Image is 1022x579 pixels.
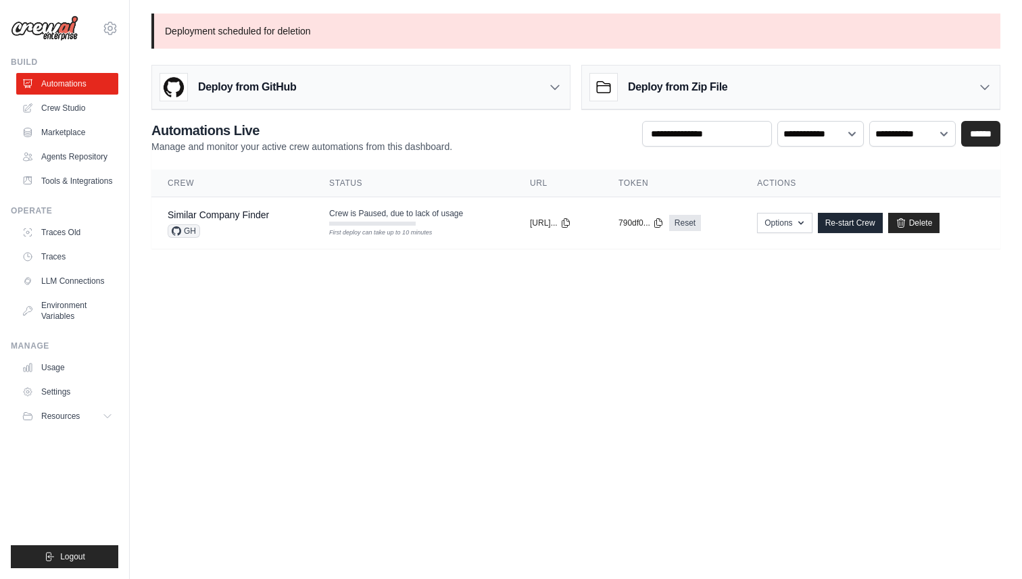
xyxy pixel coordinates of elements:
[628,79,727,95] h3: Deploy from Zip File
[168,224,200,238] span: GH
[514,170,602,197] th: URL
[168,209,269,220] a: Similar Company Finder
[313,170,514,197] th: Status
[198,79,296,95] h3: Deploy from GitHub
[11,341,118,351] div: Manage
[16,170,118,192] a: Tools & Integrations
[151,14,1000,49] p: Deployment scheduled for deletion
[16,222,118,243] a: Traces Old
[602,170,741,197] th: Token
[669,215,701,231] a: Reset
[16,122,118,143] a: Marketplace
[818,213,883,233] a: Re-start Crew
[16,73,118,95] a: Automations
[757,213,812,233] button: Options
[16,97,118,119] a: Crew Studio
[151,121,452,140] h2: Automations Live
[60,551,85,562] span: Logout
[151,170,313,197] th: Crew
[16,295,118,327] a: Environment Variables
[16,357,118,378] a: Usage
[11,205,118,216] div: Operate
[11,57,118,68] div: Build
[16,405,118,427] button: Resources
[888,213,940,233] a: Delete
[11,545,118,568] button: Logout
[16,270,118,292] a: LLM Connections
[160,74,187,101] img: GitHub Logo
[741,170,1000,197] th: Actions
[16,381,118,403] a: Settings
[329,208,463,219] span: Crew is Paused, due to lack of usage
[329,228,416,238] div: First deploy can take up to 10 minutes
[11,16,78,41] img: Logo
[151,140,452,153] p: Manage and monitor your active crew automations from this dashboard.
[41,411,80,422] span: Resources
[16,246,118,268] a: Traces
[618,218,664,228] button: 790df0...
[16,146,118,168] a: Agents Repository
